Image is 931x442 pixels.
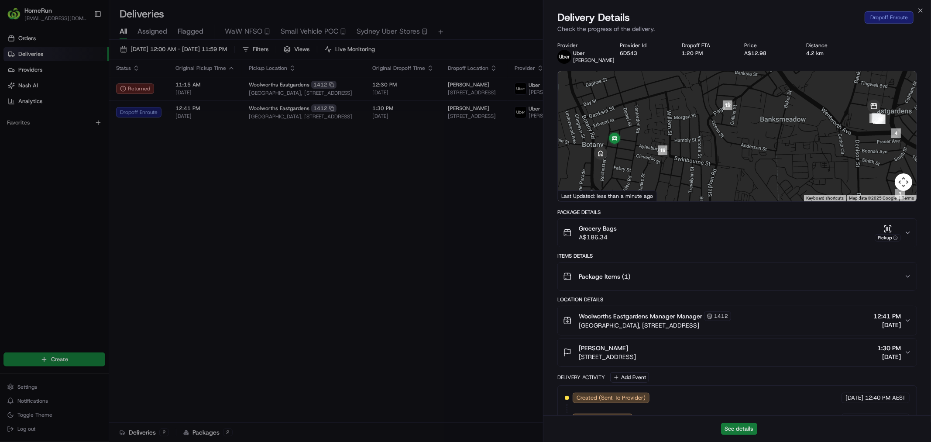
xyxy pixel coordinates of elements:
span: Package Items ( 1 ) [579,272,630,281]
button: Package Items (1) [558,262,917,290]
div: Price [744,42,793,49]
button: Map camera controls [895,173,912,191]
span: [GEOGRAPHIC_DATA], [STREET_ADDRESS] [579,321,731,330]
div: 1:20 PM [682,50,731,57]
span: Delivery Details [557,10,630,24]
span: [PERSON_NAME] [579,344,628,352]
span: Uber [573,50,585,57]
span: 12:40 PM AEST [865,415,906,423]
div: 16 [654,142,671,159]
p: Check the progress of the delivery. [557,24,917,33]
button: See details [721,423,757,435]
div: Provider Id [620,42,668,49]
button: Keyboard shortcuts [806,195,844,201]
div: 12 [872,111,889,128]
button: Grocery BagsA$186.34Pickup [558,219,917,247]
button: Add Event [610,372,649,383]
span: [STREET_ADDRESS] [579,352,636,361]
div: 4 [888,125,904,142]
button: Pickup [875,224,901,242]
div: 11 [869,111,886,128]
img: uber-new-logo.jpeg [557,50,571,64]
div: Last Updated: less than a minute ago [558,190,657,201]
span: Created (Sent To Provider) [577,394,646,402]
button: [PERSON_NAME][STREET_ADDRESS]1:30 PM[DATE] [558,338,917,366]
span: 1412 [714,313,728,320]
span: [PERSON_NAME] [573,57,615,64]
div: A$12.98 [744,50,793,57]
button: Woolworths Eastgardens Manager Manager1412[GEOGRAPHIC_DATA], [STREET_ADDRESS]12:41 PM[DATE] [558,306,917,335]
span: [DATE] [845,394,863,402]
span: 12:41 PM [873,312,901,321]
div: Package Details [557,209,917,216]
div: Pickup [875,234,901,242]
span: Grocery Bags [579,224,617,233]
span: A$186.34 [579,233,617,242]
a: Terms [902,196,914,200]
div: Provider [557,42,606,49]
button: 6D543 [620,50,637,57]
span: Map data ©2025 Google [849,196,897,200]
div: 15 [719,97,736,114]
span: [DATE] [845,415,863,423]
div: 3 [892,186,908,202]
img: Google [560,190,589,201]
a: Open this area in Google Maps (opens a new window) [560,190,589,201]
div: Location Details [557,296,917,303]
span: Not Assigned Driver [577,415,629,423]
div: 8 [866,110,883,127]
div: Items Details [557,252,917,259]
span: 12:40 PM AEST [865,394,906,402]
div: Delivery Activity [557,374,605,381]
div: Distance [807,42,855,49]
div: Dropoff ETA [682,42,731,49]
span: 1:30 PM [877,344,901,352]
div: 4.2 km [807,50,855,57]
span: [DATE] [877,352,901,361]
span: Woolworths Eastgardens Manager Manager [579,312,702,321]
span: [DATE] [873,321,901,329]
